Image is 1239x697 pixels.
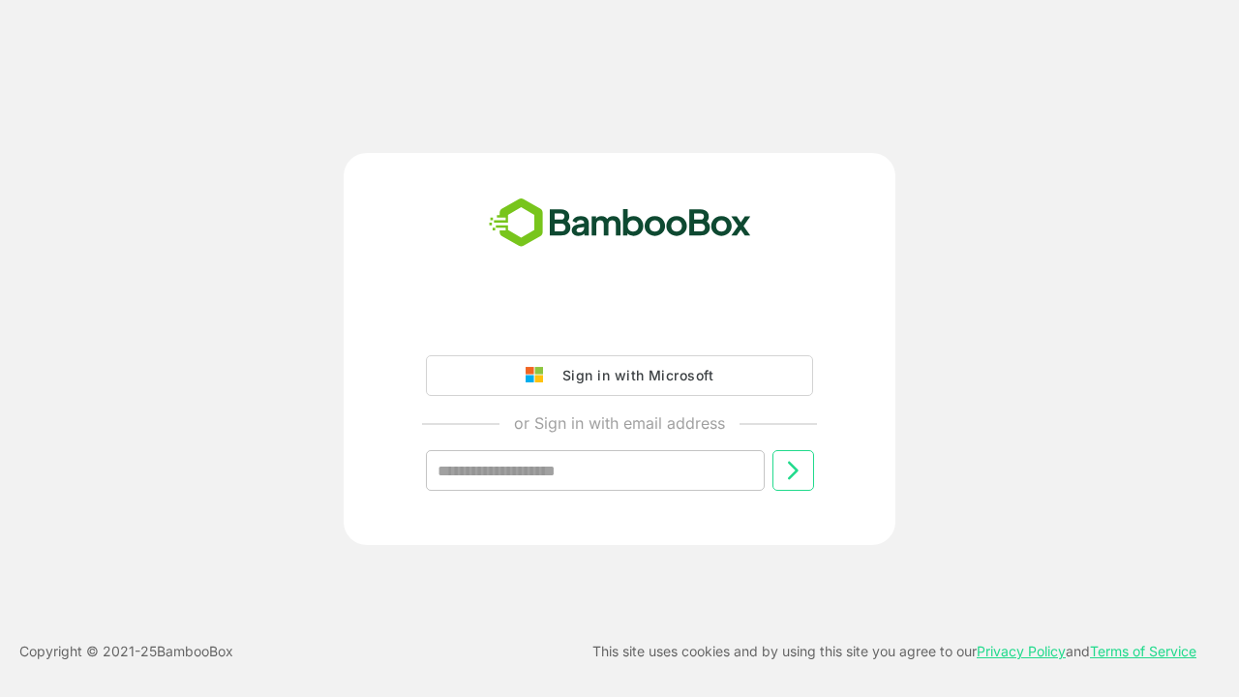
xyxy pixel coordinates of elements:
div: Sign in with Microsoft [553,363,713,388]
img: bamboobox [478,192,762,256]
p: or Sign in with email address [514,411,725,435]
p: This site uses cookies and by using this site you agree to our and [592,640,1196,663]
a: Privacy Policy [977,643,1066,659]
a: Terms of Service [1090,643,1196,659]
img: google [526,367,553,384]
p: Copyright © 2021- 25 BambooBox [19,640,233,663]
button: Sign in with Microsoft [426,355,813,396]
